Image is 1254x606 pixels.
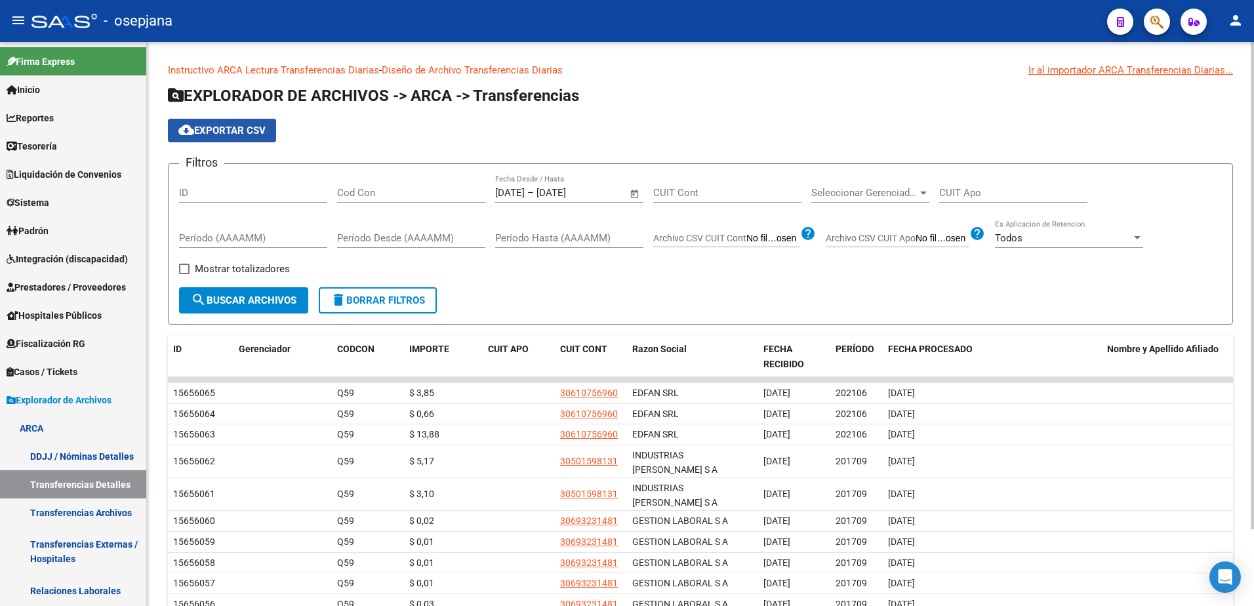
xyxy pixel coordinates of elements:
span: FECHA RECIBIDO [763,344,804,369]
span: Integración (discapacidad) [7,252,128,266]
button: Exportar CSV [168,119,276,142]
span: Liquidación de Convenios [7,167,121,182]
span: 201709 [836,557,867,568]
span: 15656059 [173,536,215,547]
span: Explorador de Archivos [7,393,111,407]
span: Prestadores / Proveedores [7,280,126,294]
input: Fecha fin [536,187,600,199]
mat-icon: delete [331,292,346,308]
span: [DATE] [763,456,790,466]
span: EDFAN SRL [632,409,679,419]
datatable-header-cell: CODCON [332,335,378,378]
span: – [527,187,534,199]
div: Ir al importador ARCA Transferencias Diarias... [1028,63,1233,77]
span: Buscar Archivos [191,294,296,306]
p: - [168,63,1233,77]
span: [DATE] [763,388,790,398]
mat-icon: cloud_download [178,122,194,138]
span: 202106 [836,388,867,398]
datatable-header-cell: CUIT APO [483,335,555,378]
span: Q59 [337,456,354,466]
span: Exportar CSV [178,125,266,136]
span: 201709 [836,489,867,499]
span: 30693231481 [560,536,618,547]
mat-icon: help [969,226,985,241]
span: Todos [995,232,1022,244]
span: $ 0,01 [409,578,434,588]
span: GESTION LABORAL S A [632,515,728,526]
span: Q59 [337,388,354,398]
span: Padrón [7,224,49,238]
span: GESTION LABORAL S A [632,557,728,568]
span: INDUSTRIAS [PERSON_NAME] S A [632,483,718,508]
span: [DATE] [888,557,915,568]
span: EDFAN SRL [632,429,679,439]
span: $ 0,02 [409,515,434,526]
span: Q59 [337,489,354,499]
a: Diseño de Archivo Transferencias Diarias [382,64,563,76]
span: [DATE] [763,409,790,419]
span: PERÍODO [836,344,874,354]
span: Archivo CSV CUIT Apo [826,233,916,243]
span: FECHA PROCESADO [888,344,973,354]
span: 201709 [836,578,867,588]
span: 30693231481 [560,578,618,588]
span: CODCON [337,344,374,354]
span: Q59 [337,578,354,588]
span: Seleccionar Gerenciador [811,187,918,199]
span: $ 0,66 [409,409,434,419]
span: 15656060 [173,515,215,526]
span: $ 13,88 [409,429,439,439]
span: 15656058 [173,557,215,568]
span: [DATE] [888,429,915,439]
span: [DATE] [888,388,915,398]
div: Open Intercom Messenger [1209,561,1241,593]
span: IMPORTE [409,344,449,354]
span: Reportes [7,111,54,125]
span: 30693231481 [560,515,618,526]
datatable-header-cell: ID [168,335,233,378]
span: GESTION LABORAL S A [632,536,728,547]
datatable-header-cell: Razon Social [627,335,758,378]
datatable-header-cell: IMPORTE [404,335,483,378]
span: $ 0,01 [409,557,434,568]
span: 201709 [836,456,867,466]
datatable-header-cell: PERÍODO [830,335,883,378]
mat-icon: person [1228,12,1244,28]
span: ID [173,344,182,354]
span: [DATE] [888,536,915,547]
mat-icon: menu [10,12,26,28]
span: 15656065 [173,388,215,398]
span: 15656062 [173,456,215,466]
span: 15656063 [173,429,215,439]
span: Sistema [7,195,49,210]
a: Instructivo ARCA Lectura Transferencias Diarias [168,64,379,76]
h3: Filtros [179,153,224,172]
span: Borrar Filtros [331,294,425,306]
span: [DATE] [888,489,915,499]
input: Archivo CSV CUIT Cont [746,233,800,245]
span: Q59 [337,536,354,547]
span: CUIT CONT [560,344,607,354]
mat-icon: search [191,292,207,308]
span: Razon Social [632,344,687,354]
datatable-header-cell: CUIT CONT [555,335,627,378]
span: Archivo CSV CUIT Cont [653,233,746,243]
span: [DATE] [763,578,790,588]
span: Q59 [337,557,354,568]
span: Nombre y Apellido Afiliado [1107,344,1219,354]
span: 30693231481 [560,557,618,568]
span: $ 0,01 [409,536,434,547]
span: Firma Express [7,54,75,69]
datatable-header-cell: FECHA RECIBIDO [758,335,830,378]
span: 202106 [836,409,867,419]
span: 15656064 [173,409,215,419]
span: [DATE] [888,515,915,526]
span: Hospitales Públicos [7,308,102,323]
datatable-header-cell: Gerenciador [233,335,332,378]
span: 202106 [836,429,867,439]
input: Fecha inicio [495,187,525,199]
span: Tesorería [7,139,57,153]
span: Fiscalización RG [7,336,85,351]
span: Q59 [337,429,354,439]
